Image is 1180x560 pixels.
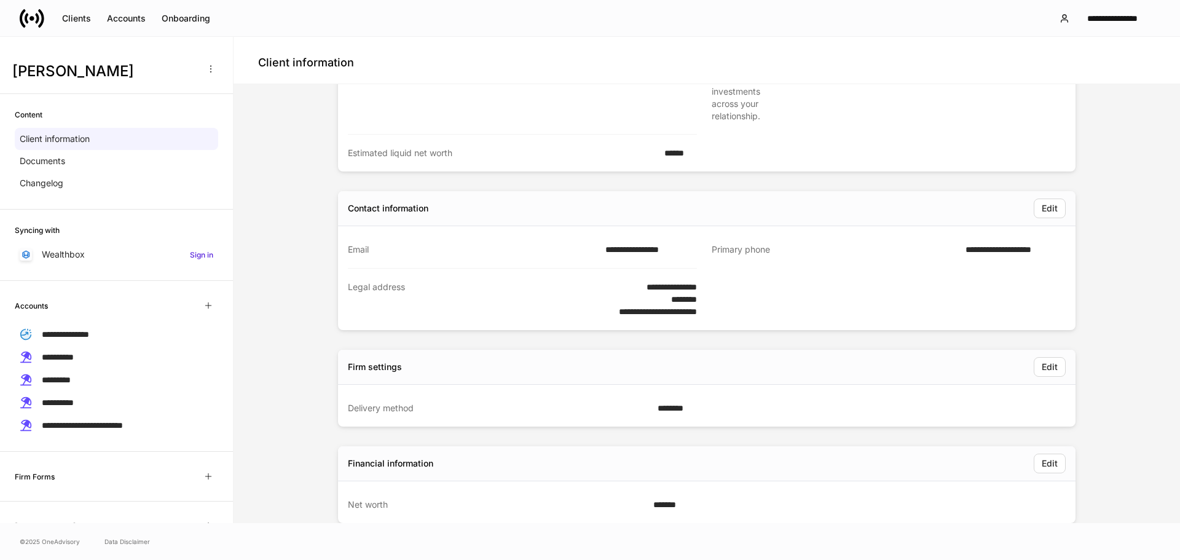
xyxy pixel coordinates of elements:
a: Changelog [15,172,218,194]
a: WealthboxSign in [15,243,218,266]
div: Clients [62,12,91,25]
p: Changelog [20,177,63,189]
div: Delivery method [348,402,650,414]
div: Firm settings [348,361,402,373]
div: Accounts [107,12,146,25]
div: Primary phone [712,243,958,256]
div: Edit [1042,202,1058,215]
p: Documents [20,155,65,167]
p: Client information [20,133,90,145]
div: Contact information [348,202,428,215]
h3: [PERSON_NAME] [12,61,196,81]
button: Edit [1034,357,1066,377]
span: © 2025 OneAdvisory [20,537,80,546]
div: Legal address [348,281,580,318]
a: Client information [15,128,218,150]
div: Financial information [348,457,433,470]
h6: Sign in [190,249,213,261]
div: Email [348,243,598,256]
h6: Syncing with [15,224,60,236]
div: Net worth [348,499,646,511]
h6: Content [15,109,42,120]
p: Wealthbox [42,248,85,261]
h6: [PERSON_NAME] [15,521,76,532]
a: Documents [15,150,218,172]
button: Onboarding [154,9,218,28]
button: Edit [1034,199,1066,218]
h4: Client information [258,55,354,70]
a: Data Disclaimer [104,537,150,546]
div: Edit [1042,361,1058,373]
div: Edit [1042,457,1058,470]
h6: Accounts [15,300,48,312]
h6: Firm Forms [15,471,55,483]
button: Edit [1034,454,1066,473]
button: Accounts [99,9,154,28]
div: Estimated liquid net worth [348,147,657,159]
button: Clients [54,9,99,28]
div: Onboarding [162,12,210,25]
